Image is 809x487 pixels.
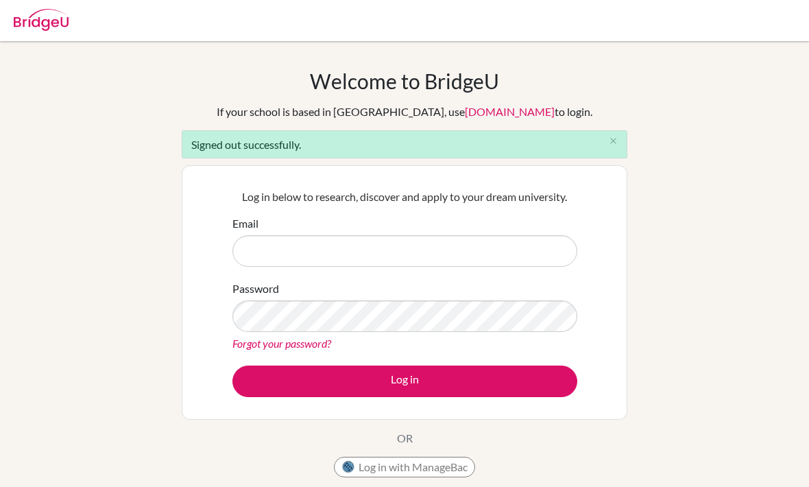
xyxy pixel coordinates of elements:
button: Log in with ManageBac [334,457,475,477]
div: Signed out successfully. [182,130,627,158]
i: close [608,136,618,146]
label: Password [232,281,279,297]
button: Close [599,131,627,152]
p: Log in below to research, discover and apply to your dream university. [232,189,577,205]
label: Email [232,215,258,232]
a: [DOMAIN_NAME] [465,105,555,118]
p: OR [397,430,413,447]
button: Log in [232,366,577,397]
h1: Welcome to BridgeU [310,69,499,93]
a: Forgot your password? [232,337,331,350]
img: Bridge-U [14,9,69,31]
div: If your school is based in [GEOGRAPHIC_DATA], use to login. [217,104,592,120]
